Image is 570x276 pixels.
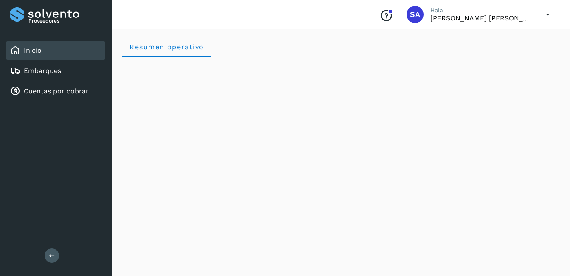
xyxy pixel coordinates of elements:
a: Embarques [24,67,61,75]
p: Hola, [430,7,532,14]
p: Proveedores [28,18,102,24]
div: Cuentas por cobrar [6,82,105,101]
p: Saul Armando Palacios Martinez [430,14,532,22]
div: Embarques [6,62,105,80]
a: Inicio [24,46,42,54]
a: Cuentas por cobrar [24,87,89,95]
span: Resumen operativo [129,43,204,51]
div: Inicio [6,41,105,60]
